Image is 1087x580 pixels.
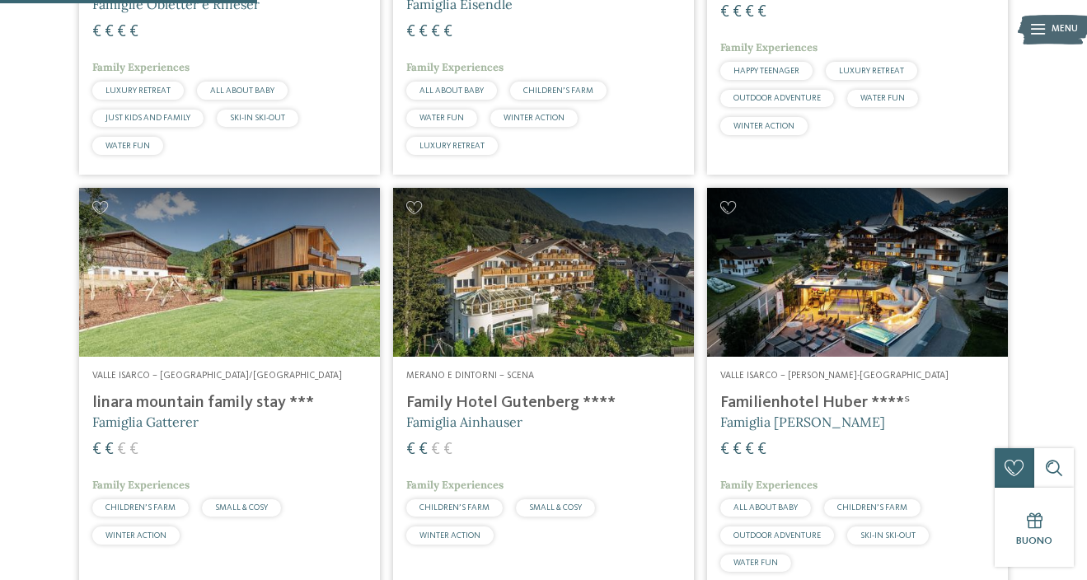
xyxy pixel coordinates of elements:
[230,114,285,122] span: SKI-IN SKI-OUT
[757,442,766,458] span: €
[529,503,582,512] span: SMALL & COSY
[92,442,101,458] span: €
[720,478,818,492] span: Family Experiences
[443,24,452,40] span: €
[837,503,907,512] span: CHILDREN’S FARM
[523,87,593,95] span: CHILDREN’S FARM
[406,442,415,458] span: €
[419,87,484,95] span: ALL ABOUT BABY
[406,371,534,381] span: Merano e dintorni – Scena
[419,24,428,40] span: €
[419,142,485,150] span: LUXURY RETREAT
[406,414,522,430] span: Famiglia Ainhauser
[105,87,171,95] span: LUXURY RETREAT
[105,442,114,458] span: €
[92,60,190,74] span: Family Experiences
[1016,536,1052,546] span: Buono
[720,442,729,458] span: €
[92,393,367,413] h4: linara mountain family stay ***
[129,442,138,458] span: €
[419,531,480,540] span: WINTER ACTION
[431,442,440,458] span: €
[210,87,274,95] span: ALL ABOUT BABY
[393,188,694,357] img: Family Hotel Gutenberg ****
[757,4,766,21] span: €
[419,114,464,122] span: WATER FUN
[105,531,166,540] span: WINTER ACTION
[733,442,742,458] span: €
[419,442,428,458] span: €
[707,188,1008,357] img: Cercate un hotel per famiglie? Qui troverete solo i migliori!
[419,503,490,512] span: CHILDREN’S FARM
[839,67,904,75] span: LUXURY RETREAT
[105,503,176,512] span: CHILDREN’S FARM
[129,24,138,40] span: €
[117,442,126,458] span: €
[733,503,798,512] span: ALL ABOUT BABY
[431,24,440,40] span: €
[733,4,742,21] span: €
[860,531,916,540] span: SKI-IN SKI-OUT
[92,414,199,430] span: Famiglia Gatterer
[720,371,949,381] span: Valle Isarco – [PERSON_NAME]-[GEOGRAPHIC_DATA]
[733,94,821,102] span: OUTDOOR ADVENTURE
[720,40,818,54] span: Family Experiences
[406,60,504,74] span: Family Experiences
[92,478,190,492] span: Family Experiences
[92,371,342,381] span: Valle Isarco – [GEOGRAPHIC_DATA]/[GEOGRAPHIC_DATA]
[117,24,126,40] span: €
[720,4,729,21] span: €
[733,559,778,567] span: WATER FUN
[105,114,190,122] span: JUST KIDS AND FAMILY
[860,94,905,102] span: WATER FUN
[406,478,504,492] span: Family Experiences
[733,122,794,130] span: WINTER ACTION
[443,442,452,458] span: €
[745,4,754,21] span: €
[504,114,565,122] span: WINTER ACTION
[406,393,681,413] h4: Family Hotel Gutenberg ****
[733,531,821,540] span: OUTDOOR ADVENTURE
[745,442,754,458] span: €
[79,188,380,357] img: Cercate un hotel per famiglie? Qui troverete solo i migliori!
[92,24,101,40] span: €
[995,488,1074,567] a: Buono
[105,24,114,40] span: €
[733,67,799,75] span: HAPPY TEENAGER
[720,393,995,413] h4: Familienhotel Huber ****ˢ
[720,414,885,430] span: Famiglia [PERSON_NAME]
[406,24,415,40] span: €
[215,503,268,512] span: SMALL & COSY
[105,142,150,150] span: WATER FUN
